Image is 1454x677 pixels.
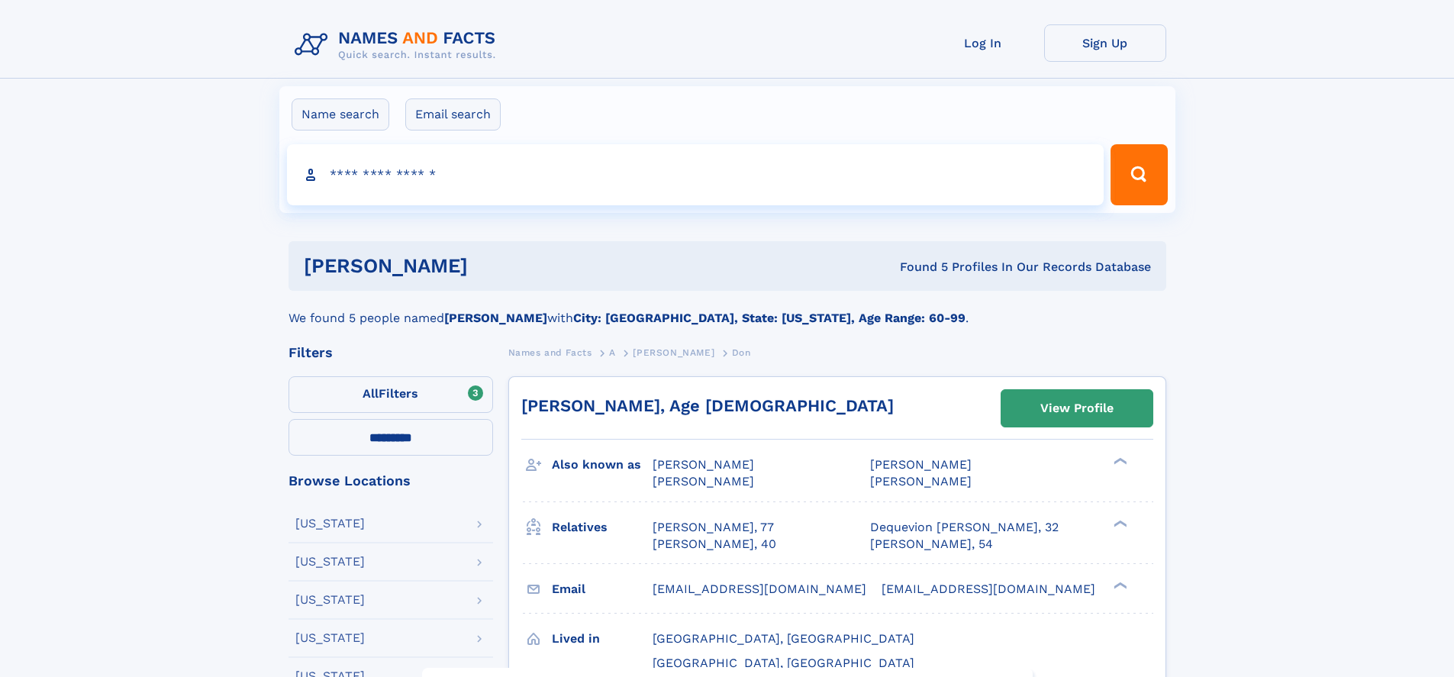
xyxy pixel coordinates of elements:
[1044,24,1166,62] a: Sign Up
[870,519,1059,536] a: Dequevion [PERSON_NAME], 32
[653,582,866,596] span: [EMAIL_ADDRESS][DOMAIN_NAME]
[870,536,993,553] a: [PERSON_NAME], 54
[732,347,751,358] span: Don
[633,343,714,362] a: [PERSON_NAME]
[609,347,616,358] span: A
[552,514,653,540] h3: Relatives
[552,452,653,478] h3: Also known as
[289,291,1166,327] div: We found 5 people named with .
[363,386,379,401] span: All
[1001,390,1153,427] a: View Profile
[444,311,547,325] b: [PERSON_NAME]
[508,343,592,362] a: Names and Facts
[295,556,365,568] div: [US_STATE]
[295,594,365,606] div: [US_STATE]
[521,396,894,415] a: [PERSON_NAME], Age [DEMOGRAPHIC_DATA]
[653,519,774,536] a: [PERSON_NAME], 77
[295,517,365,530] div: [US_STATE]
[552,626,653,652] h3: Lived in
[882,582,1095,596] span: [EMAIL_ADDRESS][DOMAIN_NAME]
[289,24,508,66] img: Logo Names and Facts
[1111,144,1167,205] button: Search Button
[653,474,754,488] span: [PERSON_NAME]
[1110,580,1128,590] div: ❯
[292,98,389,131] label: Name search
[287,144,1104,205] input: search input
[870,474,972,488] span: [PERSON_NAME]
[609,343,616,362] a: A
[1110,518,1128,528] div: ❯
[405,98,501,131] label: Email search
[289,474,493,488] div: Browse Locations
[552,576,653,602] h3: Email
[289,346,493,359] div: Filters
[653,631,914,646] span: [GEOGRAPHIC_DATA], [GEOGRAPHIC_DATA]
[870,457,972,472] span: [PERSON_NAME]
[653,536,776,553] a: [PERSON_NAME], 40
[1110,456,1128,466] div: ❯
[684,259,1151,276] div: Found 5 Profiles In Our Records Database
[289,376,493,413] label: Filters
[295,632,365,644] div: [US_STATE]
[653,457,754,472] span: [PERSON_NAME]
[1040,391,1114,426] div: View Profile
[573,311,966,325] b: City: [GEOGRAPHIC_DATA], State: [US_STATE], Age Range: 60-99
[922,24,1044,62] a: Log In
[653,656,914,670] span: [GEOGRAPHIC_DATA], [GEOGRAPHIC_DATA]
[633,347,714,358] span: [PERSON_NAME]
[304,256,684,276] h1: [PERSON_NAME]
